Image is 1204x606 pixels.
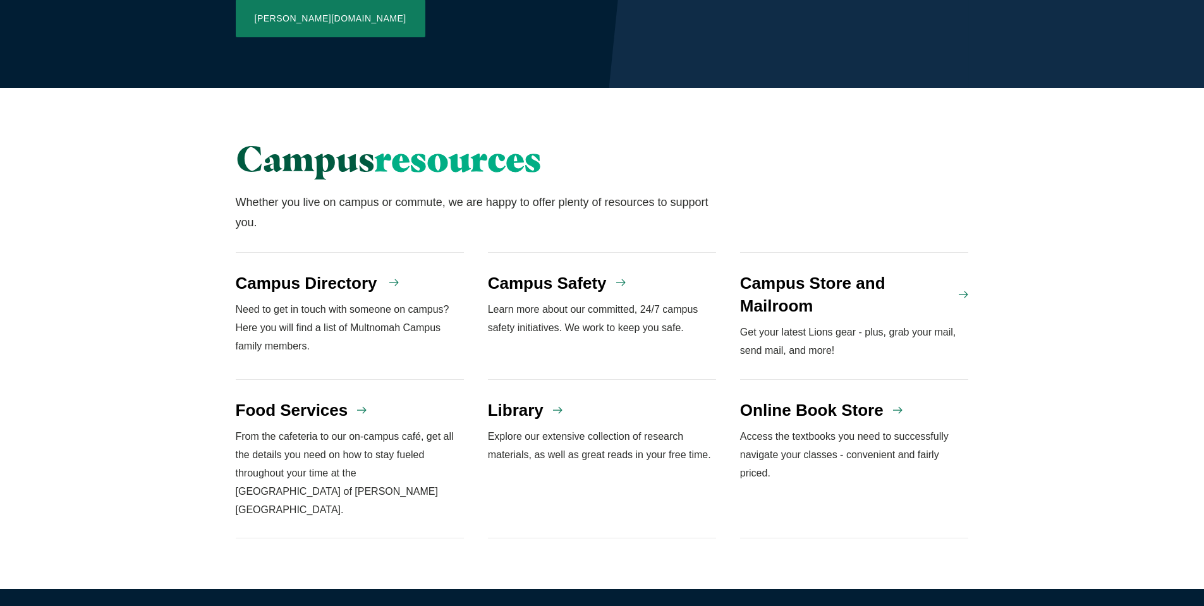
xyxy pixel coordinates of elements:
[236,399,348,421] h4: Food Services
[488,380,717,538] a: Library Explore our extensive collection of research materials, as well as great reads in your fr...
[236,301,465,355] p: Need to get in touch with someone on campus? Here you will find a list of Multnomah Campus family...
[740,324,969,360] p: Get your latest Lions gear - plus, grab your mail, send mail, and more!
[236,428,465,519] p: From the cafeteria to our on-campus café, get all the details you need on how to stay fueled thro...
[236,272,377,294] h4: Campus Directory
[488,272,607,294] h4: Campus Safety
[740,380,969,538] a: Online Book Store Access the textbooks you need to successfully navigate your classes - convenien...
[740,272,950,318] h4: Campus Store and Mailroom
[488,252,717,380] a: Campus Safety Learn more about our committed, 24/7 campus safety initiatives. We work to keep you...
[236,380,465,538] a: Food Services From the cafeteria to our on-campus café, get all the details you need on how to st...
[236,252,465,380] a: Campus Directory Need to get in touch with someone on campus? Here you will find a list of Multno...
[488,301,717,337] p: Learn more about our committed, 24/7 campus safety initiatives. We work to keep you safe.
[488,399,544,421] h4: Library
[740,428,969,482] p: Access the textbooks you need to successfully navigate your classes - convenient and fairly priced.
[740,252,969,380] a: Campus Store and Mailroom Get your latest Lions gear - plus, grab your mail, send mail, and more!
[375,136,541,180] span: resources
[488,428,717,464] p: Explore our extensive collection of research materials, as well as great reads in your free time.
[236,138,717,179] h2: Campus
[740,399,884,421] h4: Online Book Store
[236,196,708,229] span: Whether you live on campus or commute, we are happy to offer plenty of resources to support you.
